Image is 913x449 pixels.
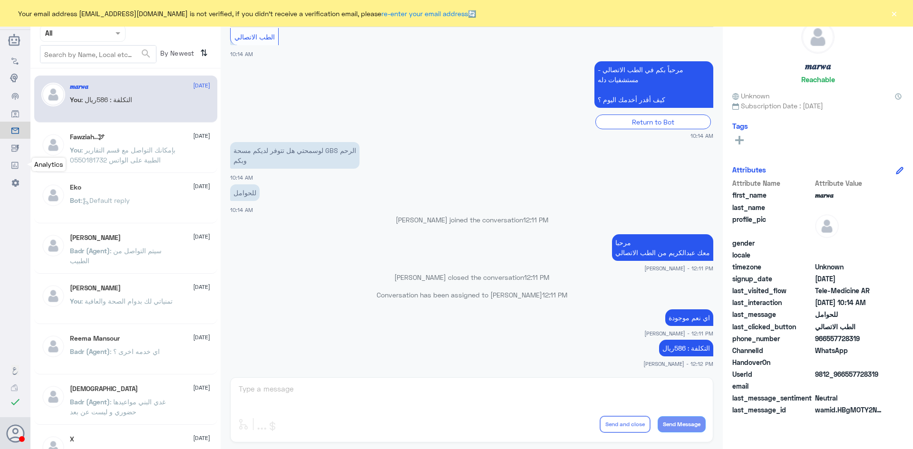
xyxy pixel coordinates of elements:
span: [DATE] [193,383,210,392]
h5: Fawziah..🕊 [70,133,105,141]
span: first_name [732,190,813,200]
img: defaultAdmin.png [41,334,65,358]
span: 10:14 AM [230,207,253,213]
span: HandoverOn [732,357,813,367]
p: 2/9/2025, 10:14 AM [230,142,359,169]
span: last_clicked_button [732,322,813,332]
p: 2/9/2025, 12:11 PM [612,234,713,261]
img: defaultAdmin.png [41,83,65,106]
span: الطب الاتصالي [815,322,884,332]
span: [DATE] [193,232,210,241]
span: 10:14 AM [690,132,713,140]
p: [PERSON_NAME] joined the conversation [230,215,713,225]
span: email [732,381,813,391]
a: re-enter your email address [381,10,468,18]
span: Tele-Medicine AR [815,286,884,296]
span: last_name [732,202,813,212]
h6: Tags [732,122,748,130]
span: last_message_sentiment [732,393,813,403]
span: last_message [732,309,813,319]
h6: Attributes [732,165,766,174]
h5: Eko [70,183,81,191]
span: [DATE] [193,182,210,191]
span: : سيتم التواصل من الطبيب [70,247,162,265]
span: null [815,250,884,260]
span: 9812_966557728319 [815,369,884,379]
span: 12:11 PM [523,216,548,224]
span: null [815,238,884,248]
i: ⇅ [200,45,208,61]
span: wamid.HBgMOTY2NTU3NzI4MzE5FQIAEhgUM0E5RTVFNEQyREI4NEEyRjZEN0MA [815,405,884,415]
img: defaultAdmin.png [41,284,65,308]
span: 10:14 AM [230,174,253,181]
p: [PERSON_NAME] closed the conversation [230,272,713,282]
span: [DATE] [193,434,210,442]
span: profile_pic [732,214,813,236]
span: [PERSON_NAME] - 12:12 PM [643,360,713,368]
span: You [70,96,81,104]
span: : تمنياتي لك بدوام الصحة والعافية [81,297,173,305]
span: : غدي البني مواعيدها حضوري و ليست عن بعد [70,398,165,416]
span: Badr (Agent) [70,398,110,406]
span: Unknown [732,91,769,101]
span: : Default reply [81,196,130,204]
span: locale [732,250,813,260]
span: 12:11 PM [524,273,549,281]
button: × [889,9,899,18]
p: 2/9/2025, 10:14 AM [230,184,260,201]
span: 10:14 AM [230,51,253,57]
span: [DATE] [193,132,210,140]
span: [PERSON_NAME] - 12:11 PM [644,329,713,337]
p: 2/9/2025, 10:14 AM [594,61,713,108]
span: : اي خدمه اخرى ؟ [110,347,160,355]
button: Send and close [600,416,651,433]
span: last_message_id [732,405,813,415]
h5: 𝒎𝒂𝒓𝒘𝒂 [70,83,88,91]
span: 966557728319 [815,334,884,344]
span: null [815,381,884,391]
h5: 𝒎𝒂𝒓𝒘𝒂 [805,61,831,72]
p: 2/9/2025, 12:12 PM [659,340,713,356]
span: Badr (Agent) [70,347,110,355]
span: [DATE] [193,283,210,291]
span: Subscription Date : [DATE] [732,101,903,111]
span: : بإمكانك التواصل مع قسم التقارير الطبية على الواتس 0550181732 [70,146,175,164]
span: 0 [815,393,884,403]
span: 𝒎𝒂𝒓𝒘𝒂 [815,190,884,200]
i: check [10,396,21,408]
h5: Anas [70,234,121,242]
h5: X [70,435,74,443]
span: Badr (Agent) [70,247,110,255]
span: Attribute Value [815,178,884,188]
h6: Reachable [801,75,835,84]
span: null [815,357,884,367]
span: للحوامل [815,309,884,319]
h5: سبحان الله [70,385,138,393]
img: defaultAdmin.png [815,214,839,238]
button: Send Message [658,416,706,432]
img: defaultAdmin.png [41,183,65,207]
span: 2 [815,345,884,355]
span: Your email address [EMAIL_ADDRESS][DOMAIN_NAME] is not verified, if you didn't receive a verifica... [18,9,476,19]
span: UserId [732,369,813,379]
img: defaultAdmin.png [41,234,65,258]
img: defaultAdmin.png [41,133,65,157]
span: last_visited_flow [732,286,813,296]
h5: Reema Mansour [70,334,120,343]
span: Bot [70,196,81,204]
span: 12:11 PM [542,291,567,299]
span: [DATE] [193,333,210,342]
span: Attribute Name [732,178,813,188]
span: last_interaction [732,297,813,307]
span: [PERSON_NAME] - 12:11 PM [644,264,713,272]
span: 2025-09-02T07:14:46.427Z [815,297,884,307]
span: timezone [732,262,813,272]
span: search [140,48,152,59]
span: Analytics [34,160,63,168]
span: gender [732,238,813,248]
span: signup_date [732,274,813,284]
button: Avatar [6,424,24,442]
span: You [70,146,81,154]
span: Unknown [815,262,884,272]
span: [DATE] [193,81,210,90]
